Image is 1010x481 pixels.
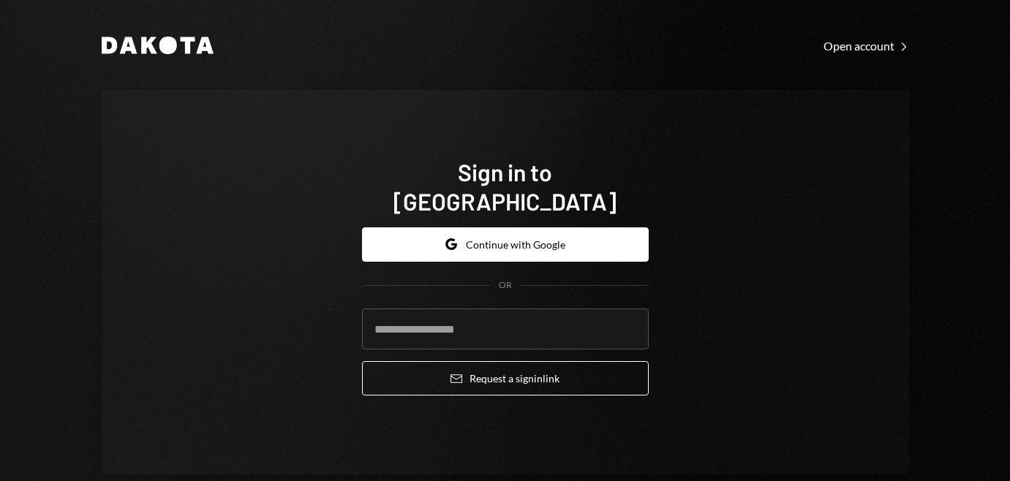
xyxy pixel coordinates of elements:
button: Continue with Google [362,227,649,262]
a: Open account [824,37,909,53]
div: OR [499,279,512,292]
button: Request a signinlink [362,361,649,395]
div: Open account [824,39,909,53]
h1: Sign in to [GEOGRAPHIC_DATA] [362,157,649,216]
